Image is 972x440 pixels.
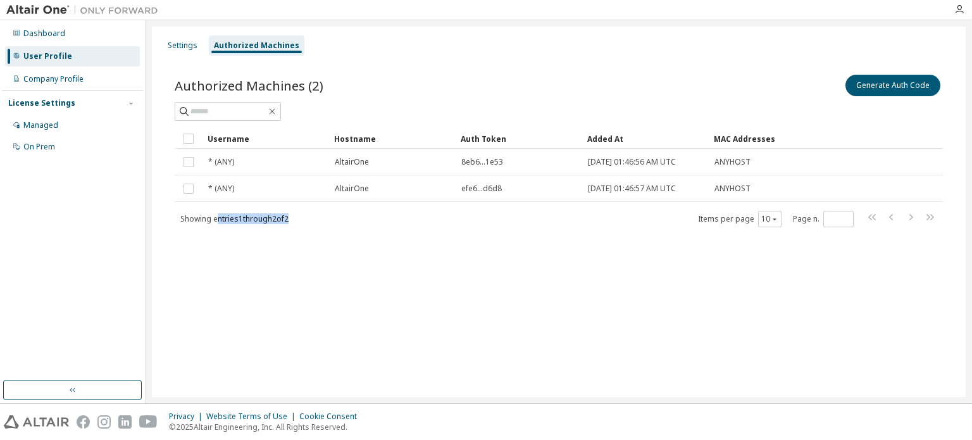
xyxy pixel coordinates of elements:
[139,415,158,429] img: youtube.svg
[714,184,751,194] span: ANYHOST
[8,98,75,108] div: License Settings
[334,129,451,149] div: Hostname
[23,120,58,130] div: Managed
[299,412,364,422] div: Cookie Consent
[335,157,369,167] span: AltairOne
[587,129,704,149] div: Added At
[77,415,90,429] img: facebook.svg
[23,51,72,61] div: User Profile
[175,77,323,94] span: Authorized Machines (2)
[169,422,364,432] p: © 2025 Altair Engineering, Inc. All Rights Reserved.
[461,157,503,167] span: 8eb6...1e53
[588,157,676,167] span: [DATE] 01:46:56 AM UTC
[208,157,234,167] span: * (ANY)
[714,157,751,167] span: ANYHOST
[23,28,65,39] div: Dashboard
[461,129,577,149] div: Auth Token
[168,41,197,51] div: Settings
[206,412,299,422] div: Website Terms of Use
[180,213,289,224] span: Showing entries 1 through 2 of 2
[208,184,234,194] span: * (ANY)
[335,184,369,194] span: AltairOne
[461,184,502,194] span: efe6...d6d8
[4,415,69,429] img: altair_logo.svg
[97,415,111,429] img: instagram.svg
[23,142,55,152] div: On Prem
[118,415,132,429] img: linkedin.svg
[169,412,206,422] div: Privacy
[6,4,165,16] img: Altair One
[698,211,782,227] span: Items per page
[214,41,299,51] div: Authorized Machines
[761,214,778,224] button: 10
[845,75,940,96] button: Generate Auth Code
[588,184,676,194] span: [DATE] 01:46:57 AM UTC
[23,74,84,84] div: Company Profile
[714,129,810,149] div: MAC Addresses
[208,129,324,149] div: Username
[793,211,854,227] span: Page n.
